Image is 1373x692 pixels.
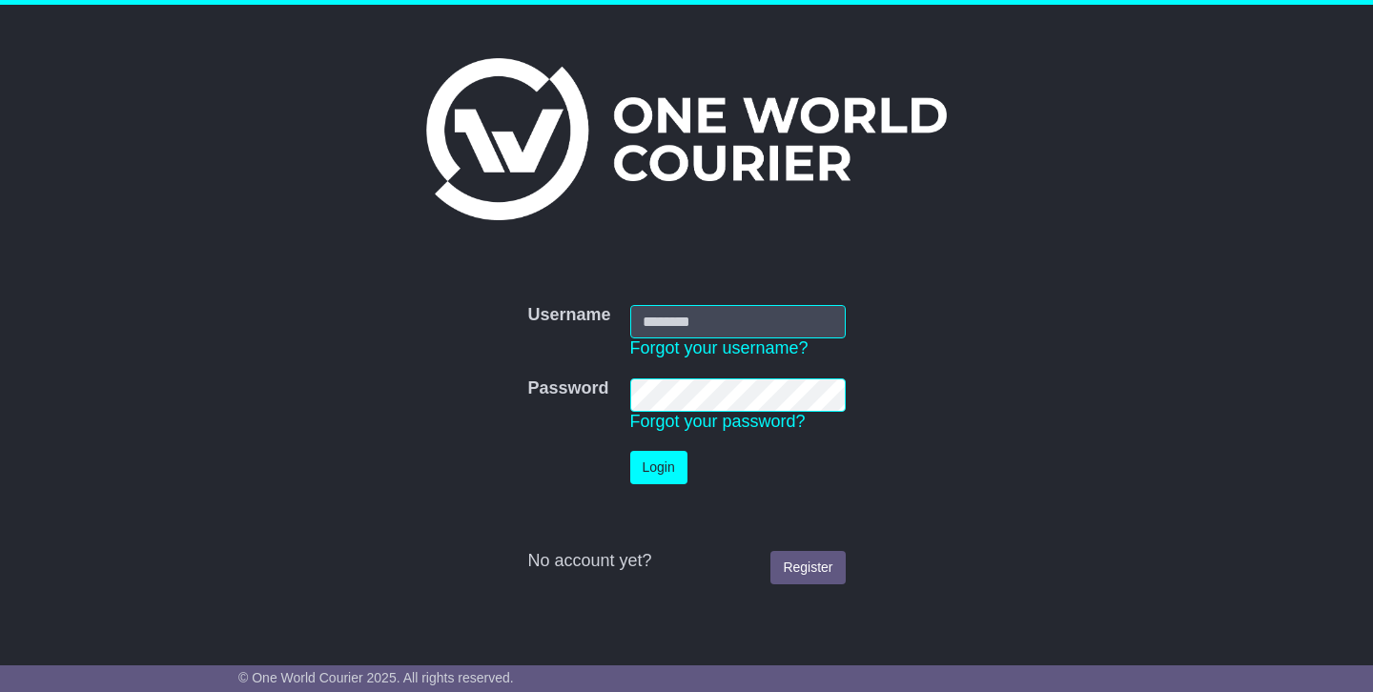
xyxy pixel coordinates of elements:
a: Forgot your username? [630,338,809,357]
button: Login [630,451,687,484]
div: No account yet? [527,551,845,572]
span: © One World Courier 2025. All rights reserved. [238,670,514,685]
a: Register [770,551,845,584]
label: Password [527,378,608,399]
label: Username [527,305,610,326]
img: One World [426,58,947,220]
a: Forgot your password? [630,412,806,431]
